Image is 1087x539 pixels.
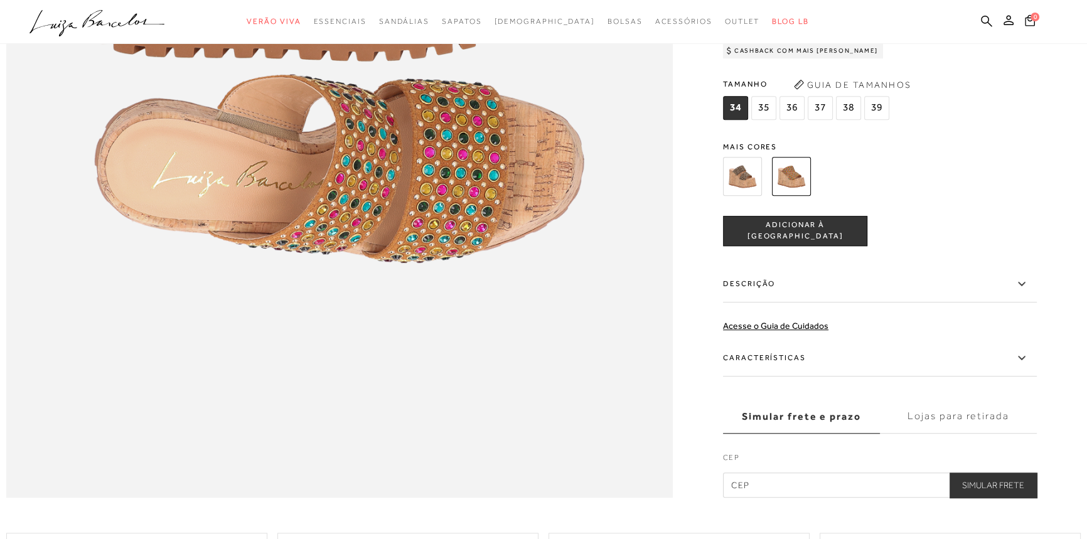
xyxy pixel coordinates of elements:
a: noSubCategoriesText [247,10,301,33]
span: Mais cores [723,142,1037,150]
a: noSubCategoriesText [442,10,481,33]
img: SANDÁLIA PLATAFORMA EM COURO CARAMELO COM PEDRARIAS COLORIDAS [772,156,811,195]
span: 38 [836,95,861,119]
a: noSubCategoriesText [655,10,712,33]
span: [DEMOGRAPHIC_DATA] [494,17,595,26]
span: Essenciais [313,17,366,26]
a: noSubCategoriesText [313,10,366,33]
a: noSubCategoriesText [608,10,643,33]
span: Tamanho [723,74,892,93]
a: noSubCategoriesText [379,10,429,33]
button: Simular Frete [950,472,1037,498]
span: BLOG LB [772,17,808,26]
input: CEP [723,472,1037,498]
span: Outlet [725,17,760,26]
span: Bolsas [608,17,643,26]
span: 39 [864,95,889,119]
a: noSubCategoriesText [494,10,595,33]
a: BLOG LB [772,10,808,33]
span: Sandálias [379,17,429,26]
span: 34 [723,95,748,119]
span: 0 [1031,13,1039,21]
label: Simular frete e prazo [723,399,880,433]
div: Cashback com Mais [PERSON_NAME] [723,43,883,58]
a: Acesse o Guia de Cuidados [723,320,828,330]
span: 35 [751,95,776,119]
button: Guia de Tamanhos [790,74,915,94]
label: Lojas para retirada [880,399,1037,433]
span: Sapatos [442,17,481,26]
span: ADICIONAR À [GEOGRAPHIC_DATA] [724,220,867,242]
label: CEP [723,451,1037,469]
img: SANDÁLIA PLATAFORMA EM COURO CAFÉ COM PEDRARIAS [723,156,762,195]
a: noSubCategoriesText [725,10,760,33]
span: Acessórios [655,17,712,26]
span: 36 [779,95,805,119]
label: Descrição [723,265,1037,302]
span: 37 [808,95,833,119]
button: ADICIONAR À [GEOGRAPHIC_DATA] [723,215,867,245]
span: Verão Viva [247,17,301,26]
label: Características [723,339,1037,376]
button: 0 [1021,14,1039,31]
